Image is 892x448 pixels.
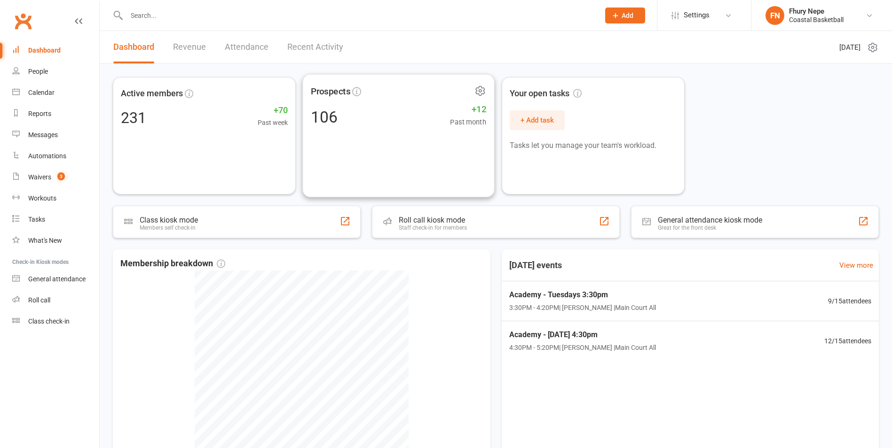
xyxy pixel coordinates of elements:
div: General attendance [28,275,86,283]
a: View more [839,260,873,271]
span: Add [622,12,633,19]
a: Messages [12,124,99,146]
a: Roll call [12,290,99,311]
span: 9 / 15 attendees [828,296,871,306]
div: What's New [28,237,62,244]
input: Search... [124,9,593,22]
span: Past week [258,117,288,128]
span: 3 [57,172,65,180]
a: Workouts [12,188,99,209]
span: [DATE] [839,42,860,53]
a: Clubworx [11,9,35,33]
span: +12 [450,102,487,116]
span: Membership breakdown [120,257,225,270]
a: Waivers 3 [12,167,99,188]
a: People [12,61,99,82]
button: + Add task [510,110,565,130]
a: General attendance kiosk mode [12,269,99,290]
a: Recent Activity [287,31,343,63]
div: Class check-in [28,317,70,325]
div: Dashboard [28,46,61,54]
p: Tasks let you manage your team's workload. [510,139,677,152]
a: Dashboard [12,40,99,61]
div: Roll call [28,296,50,304]
a: Automations [12,146,99,167]
div: Tasks [28,216,45,223]
a: Reports [12,103,99,124]
a: Calendar [12,82,99,103]
div: FN [766,6,784,25]
div: Calendar [28,89,55,96]
span: 4:30PM - 5:20PM | [PERSON_NAME] | Main Court All [509,342,656,353]
div: 106 [311,109,338,125]
button: Add [605,8,645,23]
span: Prospects [311,84,350,98]
span: +70 [258,104,288,117]
div: Reports [28,110,51,117]
div: People [28,68,48,75]
a: Revenue [173,31,206,63]
a: Tasks [12,209,99,230]
div: Roll call kiosk mode [399,216,467,224]
div: Fhury Nepe [789,7,844,15]
a: Dashboard [113,31,154,63]
div: General attendance kiosk mode [658,216,762,224]
div: 231 [121,110,146,125]
div: Great for the front desk [658,224,762,231]
span: Past month [450,116,487,128]
div: Class kiosk mode [140,216,198,224]
span: Settings [684,5,710,26]
h3: [DATE] events [502,257,569,274]
div: Coastal Basketball [789,15,844,24]
a: Class kiosk mode [12,311,99,332]
span: 3:30PM - 4:20PM | [PERSON_NAME] | Main Court All [509,302,656,313]
a: What's New [12,230,99,251]
div: Automations [28,152,66,160]
div: Workouts [28,194,56,202]
div: Waivers [28,173,51,181]
span: Your open tasks [510,87,582,100]
span: Academy - Tuesdays 3:30pm [509,289,656,301]
span: 12 / 15 attendees [824,336,871,346]
div: Messages [28,131,58,139]
a: Attendance [225,31,268,63]
span: Academy - [DATE] 4:30pm [509,329,656,341]
span: Active members [121,87,183,100]
div: Members self check-in [140,224,198,231]
div: Staff check-in for members [399,224,467,231]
